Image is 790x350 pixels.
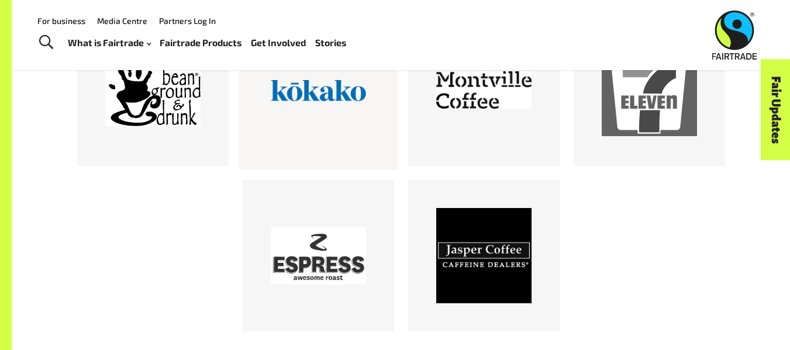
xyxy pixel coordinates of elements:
a: Stories [315,34,346,51]
a: Fairtrade Products [160,34,242,51]
a: What is Fairtrade [68,34,151,51]
a: Get Involved [251,34,306,51]
a: Toggle Search [32,28,60,57]
img: Fairtrade Australia New Zealand logo [712,11,757,60]
a: For business [37,16,85,26]
a: Media Centre [97,16,147,26]
a: Partners Log In [159,16,216,26]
